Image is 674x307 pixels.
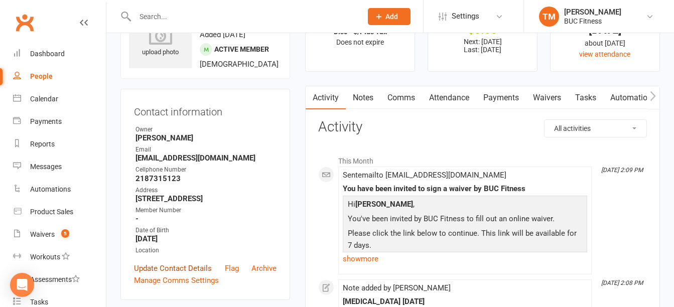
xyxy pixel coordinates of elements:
a: Tasks [568,86,603,109]
div: Product Sales [30,208,73,216]
div: Tasks [30,298,48,306]
a: Attendance [422,86,476,109]
div: about [DATE] [560,38,650,49]
a: Assessments [13,268,106,291]
span: Sent email to [EMAIL_ADDRESS][DOMAIN_NAME] [343,171,506,180]
div: Member Number [136,206,277,215]
a: Comms [380,86,422,109]
a: Manage Comms Settings [134,274,219,286]
a: Reports [13,133,106,156]
a: Archive [251,262,277,274]
h3: Activity [318,119,647,135]
span: 5 [61,229,69,238]
a: Waivers [526,86,568,109]
div: Cellphone Number [136,165,277,175]
a: Dashboard [13,43,106,65]
i: [DATE] 2:09 PM [601,167,643,174]
div: People [30,72,53,80]
div: BUC Fitness [564,17,621,26]
div: TM [539,7,559,27]
span: Add [385,13,398,21]
div: [MEDICAL_DATA] [DATE] [343,297,587,306]
a: Automations [603,86,663,109]
a: Payments [476,86,526,109]
a: Calendar [13,88,106,110]
strong: [DATE] [136,234,277,243]
div: Email [136,145,277,155]
a: Update Contact Details [134,262,212,274]
h3: Contact information [134,102,277,117]
a: Clubworx [12,10,37,35]
div: Waivers [30,230,55,238]
div: Open Intercom Messenger [10,273,34,297]
div: [DATE] [560,25,650,35]
strong: [STREET_ADDRESS] [136,194,277,203]
div: Dashboard [30,50,65,58]
a: view attendance [579,50,630,58]
div: Messages [30,163,62,171]
a: show more [343,252,587,266]
div: Location [136,246,277,255]
strong: [PERSON_NAME] [136,133,277,142]
a: Waivers 5 [13,223,106,246]
div: Address [136,186,277,195]
a: Automations [13,178,106,201]
p: You've been invited by BUC Fitness to fill out an online waiver. [345,213,585,227]
div: Calendar [30,95,58,103]
div: Workouts [30,253,60,261]
div: $0.00 [437,25,528,35]
i: [DATE] 2:08 PM [601,279,643,286]
div: Reports [30,140,55,148]
div: Owner [136,125,277,134]
span: Settings [452,5,479,28]
button: Add [368,8,411,25]
a: Workouts [13,246,106,268]
span: Does not expire [336,38,384,46]
div: You have been invited to sign a waiver by BUC Fitness [343,185,587,193]
a: Notes [346,86,380,109]
a: Flag [225,262,239,274]
a: Product Sales [13,201,106,223]
strong: - [136,214,277,223]
p: Next: [DATE] Last: [DATE] [437,38,528,54]
p: Please click the link below to continue. This link will be available for 7 days. [345,227,585,254]
strong: [EMAIL_ADDRESS][DOMAIN_NAME] [136,153,277,163]
div: upload photo [129,25,192,58]
input: Search... [132,10,355,24]
div: Note added by [PERSON_NAME] [343,284,587,292]
strong: 2187315123 [136,174,277,183]
div: Date of Birth [136,226,277,235]
div: Assessments [30,275,80,283]
div: Automations [30,185,71,193]
a: Messages [13,156,106,178]
time: Added [DATE] [200,30,245,39]
span: [DEMOGRAPHIC_DATA] [200,60,279,69]
div: Payments [30,117,62,125]
a: People [13,65,106,88]
li: This Month [318,150,647,167]
a: Activity [306,86,346,109]
div: [PERSON_NAME] [564,8,621,17]
span: Active member [214,45,269,53]
p: Hi , [345,198,585,213]
strong: [PERSON_NAME] [355,200,413,209]
a: Payments [13,110,106,133]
